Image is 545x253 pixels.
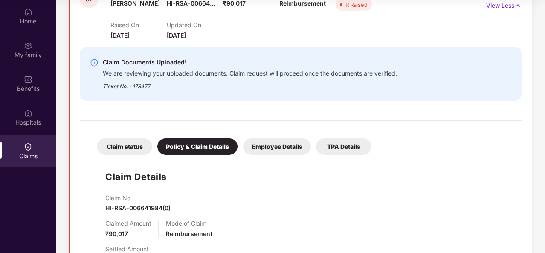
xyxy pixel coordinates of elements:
[90,58,99,67] img: svg+xml;base64,PHN2ZyBpZD0iSW5mby0yMHgyMCIgeG1sbnM9Imh0dHA6Ly93d3cudzMub3JnLzIwMDAvc3ZnIiB3aWR0aD...
[105,245,149,253] p: Settled Amount
[110,21,167,29] p: Raised On
[110,32,130,39] span: [DATE]
[24,142,32,151] img: svg+xml;base64,PHN2ZyBpZD0iQ2xhaW0iIHhtbG5zPSJodHRwOi8vd3d3LnczLm9yZy8yMDAwL3N2ZyIgd2lkdGg9IjIwIi...
[316,138,371,155] div: TPA Details
[167,32,186,39] span: [DATE]
[103,67,397,77] div: We are reviewing your uploaded documents. Claim request will proceed once the documents are verif...
[105,220,151,227] p: Claimed Amount
[24,8,32,16] img: svg+xml;base64,PHN2ZyBpZD0iSG9tZSIgeG1sbnM9Imh0dHA6Ly93d3cudzMub3JnLzIwMDAvc3ZnIiB3aWR0aD0iMjAiIG...
[514,1,522,10] img: svg+xml;base64,PHN2ZyB4bWxucz0iaHR0cDovL3d3dy53My5vcmcvMjAwMC9zdmciIHdpZHRoPSIxNyIgaGVpZ2h0PSIxNy...
[105,194,171,201] p: Claim No
[24,109,32,117] img: svg+xml;base64,PHN2ZyBpZD0iSG9zcGl0YWxzIiB4bWxucz0iaHR0cDovL3d3dy53My5vcmcvMjAwMC9zdmciIHdpZHRoPS...
[157,138,238,155] div: Policy & Claim Details
[105,230,128,237] span: ₹90,017
[105,170,167,184] h1: Claim Details
[103,57,397,67] div: Claim Documents Uploaded!
[24,75,32,84] img: svg+xml;base64,PHN2ZyBpZD0iQmVuZWZpdHMiIHhtbG5zPSJodHRwOi8vd3d3LnczLm9yZy8yMDAwL3N2ZyIgd2lkdGg9Ij...
[344,0,368,9] div: IR Raised
[103,77,397,90] div: Ticket No. - 178477
[105,204,171,212] span: HI-RSA-006641984(0)
[243,138,311,155] div: Employee Details
[166,230,212,237] span: Reimbursement
[166,220,212,227] p: Mode of Claim
[167,21,223,29] p: Updated On
[24,41,32,50] img: svg+xml;base64,PHN2ZyB3aWR0aD0iMjAiIGhlaWdodD0iMjAiIHZpZXdCb3g9IjAgMCAyMCAyMCIgZmlsbD0ibm9uZSIgeG...
[97,138,152,155] div: Claim status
